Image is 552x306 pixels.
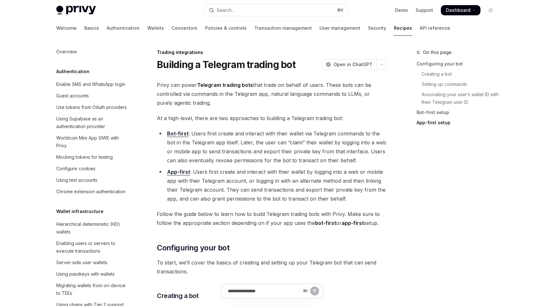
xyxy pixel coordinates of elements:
[56,176,97,184] div: Using test accounts
[51,268,133,280] a: Using passkeys with wallets
[417,59,501,69] a: Configuring your bot
[56,68,89,75] h5: Authentication
[51,46,133,57] a: Overview
[157,49,387,56] div: Trading integrations
[157,258,387,276] span: To start, we’ll cover the basics of creating and setting up your Telegram bot that can send trans...
[56,103,127,111] div: Use tokens from OAuth providers
[157,129,387,165] li: : Users first create and interact with their wallet via Telegram commands to the bot in the Teleg...
[56,220,129,236] div: Hierarchical deterministic (HD) wallets
[157,210,387,227] span: Follow the guide below to learn how to build Telegram trading bots with Privy. Make sure to follo...
[157,167,387,203] li: : Users first create and interact with their wallet by logging into a web or mobile app with thei...
[56,240,129,255] div: Enabling users or servers to execute transactions
[417,118,501,128] a: App-first setup
[394,20,412,36] a: Recipes
[197,82,253,88] strong: Telegram trading bots
[315,220,336,226] strong: bot-first
[395,7,408,13] a: Demo
[56,48,77,56] div: Overview
[417,89,501,107] a: Associating your user’s wallet ID with their Telegram user ID
[51,90,133,102] a: Guest accounts
[51,218,133,238] a: Hierarchical deterministic (HD) wallets
[310,287,319,295] button: Send message
[368,20,386,36] a: Security
[56,134,129,149] div: Worldcoin Mini App SIWE with Privy
[147,20,164,36] a: Wallets
[341,220,364,226] strong: app-first
[51,257,133,268] a: Server-side user wallets
[51,79,133,90] a: Enable SMS and WhatsApp login
[446,7,471,13] span: Dashboard
[51,238,133,257] a: Enabling users or servers to execute transactions
[56,92,89,100] div: Guest accounts
[172,20,197,36] a: Connectors
[167,169,190,175] a: App-first
[56,165,96,172] div: Configure cookies
[423,49,452,56] span: On this page
[157,59,295,70] h1: Building a Telegram trading bot
[51,151,133,163] a: Mocking tokens for testing
[56,115,129,130] div: Using Supabase as an authentication provider
[337,8,344,13] span: ⌘ K
[167,130,188,137] a: Bot-first
[56,6,96,15] img: light logo
[51,113,133,132] a: Using Supabase as an authentication provider
[51,186,133,197] a: Chrome extension authentication
[157,114,387,123] span: At a high-level, there are two approaches to building a Telegram trading bot:
[56,282,129,297] div: Migrating wallets from on-device to TEEs
[322,59,376,70] button: Open in ChatGPT
[51,280,133,299] a: Migrating wallets from on-device to TEEs
[157,243,229,253] span: Configuring your bot
[56,20,77,36] a: Welcome
[56,208,103,215] h5: Wallet infrastructure
[56,80,125,88] div: Enable SMS and WhatsApp login
[205,20,247,36] a: Policies & controls
[51,163,133,174] a: Configure cookies
[486,5,496,15] button: Toggle dark mode
[51,132,133,151] a: Worldcoin Mini App SIWE with Privy
[319,20,360,36] a: User management
[417,79,501,89] a: Setting up commands
[441,5,480,15] a: Dashboard
[204,4,348,16] button: Open search
[417,69,501,79] a: Creating a bot
[228,284,300,298] input: Ask a question...
[417,107,501,118] a: Bot-first setup
[333,61,372,68] span: Open in ChatGPT
[84,20,99,36] a: Basics
[51,174,133,186] a: Using test accounts
[420,20,450,36] a: API reference
[217,6,234,14] div: Search...
[56,188,126,195] div: Chrome extension authentication
[416,7,433,13] a: Support
[56,270,115,278] div: Using passkeys with wallets
[51,102,133,113] a: Use tokens from OAuth providers
[254,20,312,36] a: Transaction management
[56,153,113,161] div: Mocking tokens for testing
[157,80,387,107] span: Privy can power that trade on behalf of users. These bots can be controlled via commands in the T...
[107,20,140,36] a: Authentication
[56,259,107,266] div: Server-side user wallets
